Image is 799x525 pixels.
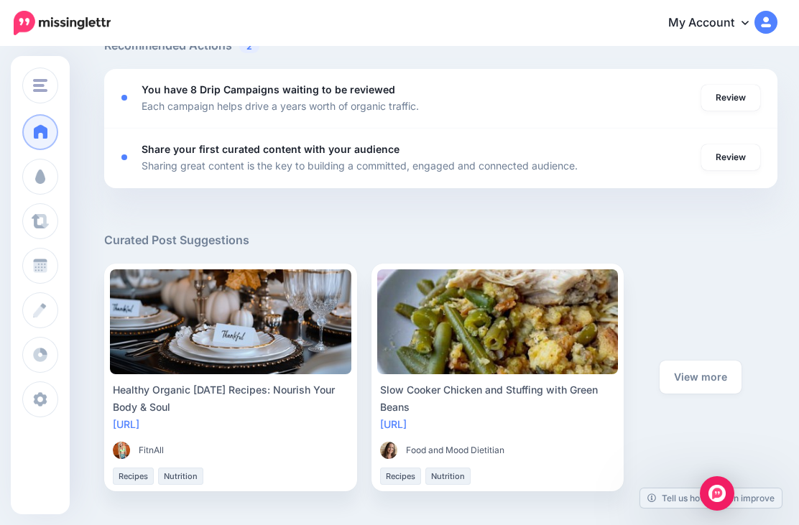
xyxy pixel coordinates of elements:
[239,40,259,53] span: 2
[380,468,421,485] li: Recipes
[33,79,47,92] img: menu.png
[142,143,399,155] b: Share your first curated content with your audience
[142,83,395,96] b: You have 8 Drip Campaigns waiting to be reviewed
[660,361,742,394] a: View more
[380,442,397,459] img: 8K8SEC1OMG4EF7PXI8BWG6VU2CFQJ6U6_thumb.jpg
[139,443,164,457] span: FitnAll
[640,488,782,508] a: Tell us how we can improve
[113,468,154,485] li: Recipes
[113,381,348,416] div: Healthy Organic [DATE] Recipes: Nourish Your Body & Soul
[142,157,578,174] p: Sharing great content is the key to building a committed, engaged and connected audience.
[104,231,777,249] h5: Curated Post Suggestions
[380,381,616,416] div: Slow Cooker Chicken and Stuffing with Green Beans
[700,476,734,511] div: Open Intercom Messenger
[380,418,407,430] a: [URL]
[142,98,419,114] p: Each campaign helps drive a years worth of organic traffic.
[701,144,760,170] a: Review
[158,468,203,485] li: Nutrition
[14,11,111,35] img: Missinglettr
[425,468,471,485] li: Nutrition
[654,6,777,41] a: My Account
[121,154,127,160] div: <div class='status-dot small red margin-right'></div>Error
[113,418,139,430] a: [URL]
[113,442,130,459] img: picture-bsa67351_thumb.png
[406,443,504,457] span: Food and Mood Dietitian
[701,85,760,111] a: Review
[121,95,127,101] div: <div class='status-dot small red margin-right'></div>Error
